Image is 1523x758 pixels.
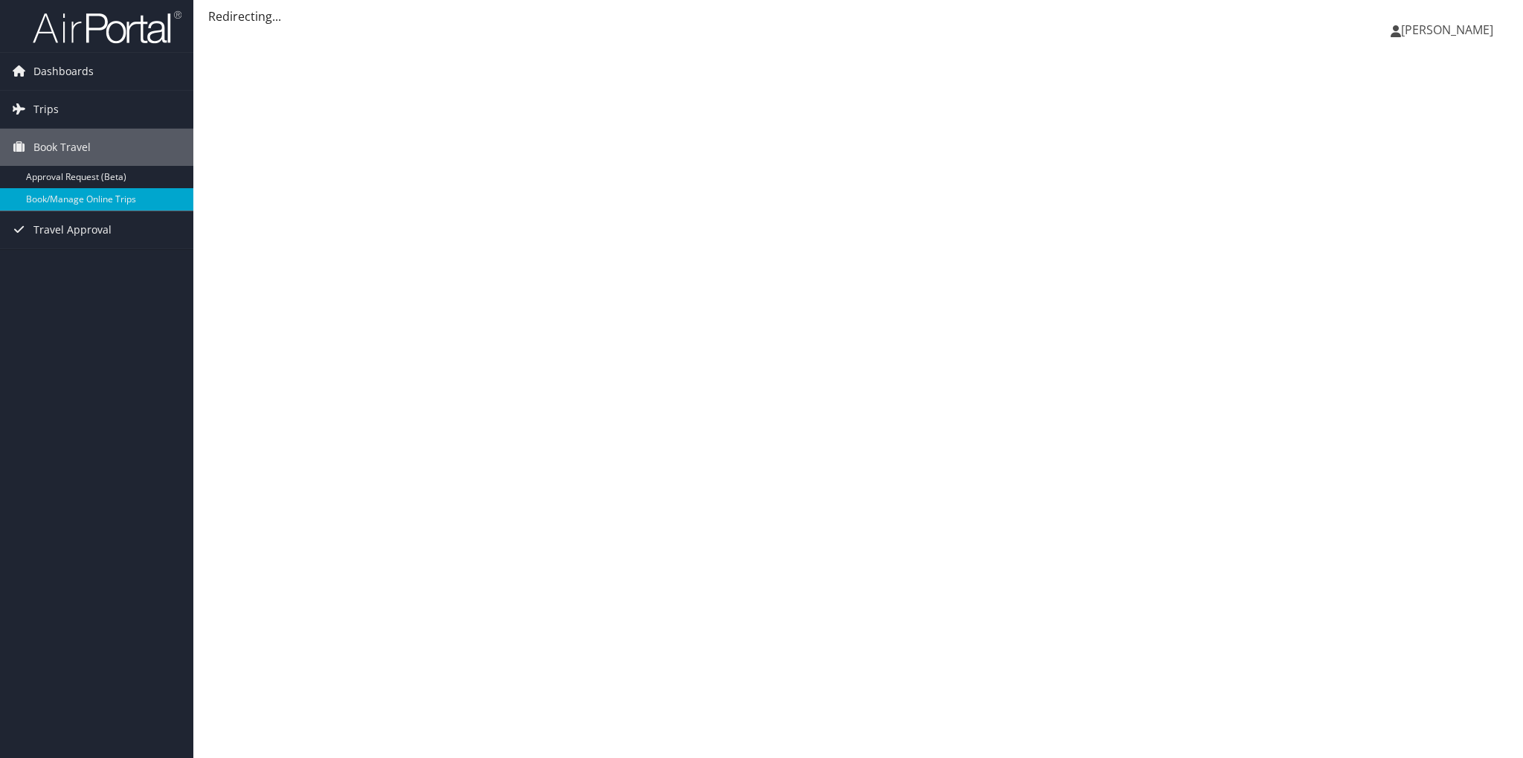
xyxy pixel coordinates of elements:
[33,53,94,90] span: Dashboards
[33,129,91,166] span: Book Travel
[1391,7,1508,52] a: [PERSON_NAME]
[33,91,59,128] span: Trips
[33,10,181,45] img: airportal-logo.png
[208,7,1508,25] div: Redirecting...
[33,211,112,248] span: Travel Approval
[1401,22,1493,38] span: [PERSON_NAME]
